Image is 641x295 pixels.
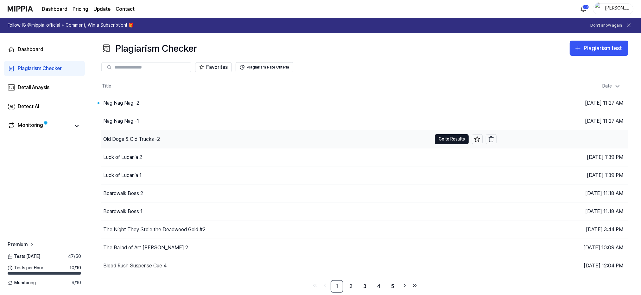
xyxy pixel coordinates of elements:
[8,280,36,286] span: Monitoring
[605,5,629,12] div: [PERSON_NAME]
[42,5,67,13] a: Dashboard
[103,244,188,252] div: The Ballad of Art [PERSON_NAME] 2
[410,281,419,290] a: Go to last page
[101,41,197,56] div: Plagiarism Checker
[116,5,135,13] a: Contact
[93,5,111,13] a: Update
[103,99,139,107] div: Nag Nag Nag -2
[580,5,587,13] img: 알림
[600,81,623,91] div: Date
[345,280,357,293] a: 2
[18,65,62,72] div: Plagiarism Checker
[101,280,628,293] nav: pagination
[497,202,628,220] td: [DATE] 11:18 AM
[72,280,81,286] span: 9 / 10
[4,99,85,114] a: Detect AI
[8,22,134,29] h1: Follow IG @mippia_official + Comment, Win a Subscription! 🎁
[593,3,633,14] button: profile[PERSON_NAME]
[497,148,628,166] td: [DATE] 1:39 PM
[497,166,628,184] td: [DATE] 1:39 PM
[68,253,81,260] span: 47 / 50
[103,208,143,215] div: Boardwalk Boss 1
[101,79,497,94] th: Title
[400,281,409,290] a: Go to next page
[18,121,43,130] div: Monitoring
[103,117,139,125] div: Nag Nag Nag -1
[497,94,628,112] td: [DATE] 11:27 AM
[497,112,628,130] td: [DATE] 11:27 AM
[320,281,329,290] a: Go to previous page
[4,80,85,95] a: Detail Anaysis
[4,42,85,57] a: Dashboard
[103,154,142,161] div: Luck of Lucania 2
[497,220,628,239] td: [DATE] 3:44 PM
[103,172,142,179] div: Luck of Lucania 1
[236,62,293,72] button: Plagiarism Rate Criteria
[584,44,622,53] div: Plagiarism test
[8,265,43,271] span: Tests per Hour
[8,241,28,248] span: Premium
[18,46,43,53] div: Dashboard
[435,134,469,144] button: Go to Results
[73,5,88,13] button: Pricing
[310,281,319,290] a: Go to first page
[8,121,70,130] a: Monitoring
[8,241,35,248] a: Premium
[103,135,160,143] div: Old Dogs & Old Trucks -2
[69,265,81,271] span: 10 / 10
[595,3,603,15] img: profile
[359,280,371,293] a: 3
[18,103,39,110] div: Detect AI
[497,257,628,275] td: [DATE] 12:04 PM
[18,84,49,91] div: Detail Anaysis
[103,226,206,233] div: The Night They Stole the Deadwood Gold #2
[583,4,589,10] div: 59
[103,262,167,270] div: Blood Rush Suspense Cue 4
[4,61,85,76] a: Plagiarism Checker
[497,239,628,257] td: [DATE] 10:09 AM
[497,184,628,202] td: [DATE] 11:18 AM
[590,23,622,28] button: Don't show again
[103,190,143,197] div: Boardwalk Boss 2
[372,280,385,293] a: 4
[497,130,628,148] td: [DATE] 9:48 AM
[8,253,40,260] span: Tests [DATE]
[331,280,343,293] a: 1
[386,280,399,293] a: 5
[578,4,588,14] button: 알림59
[195,62,232,72] button: Favorites
[570,41,628,56] button: Plagiarism test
